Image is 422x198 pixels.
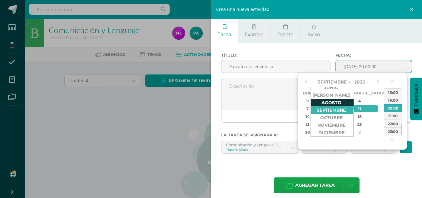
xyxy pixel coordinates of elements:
div: 20:00 [384,104,402,112]
div: Diciembre [311,129,354,136]
div: Agosto [311,99,354,106]
div: 7 [304,105,311,112]
a: Tarea [211,19,238,43]
div: Septiembre [311,106,354,114]
div: 2 [341,129,378,136]
div: Noviembre [311,121,354,129]
div: Tercero Básico [226,147,282,152]
div: 3 [383,129,389,136]
a: Comunicación y Lenguaje 'Sección A'Tercero Básico [221,141,299,153]
div: 21:00 [384,112,402,119]
label: Fecha: [335,53,412,58]
div: Junio [311,84,354,91]
span: Feedback [413,84,419,106]
div: 12 [383,105,389,112]
div: 22:00 [384,119,402,127]
input: Título [221,60,330,73]
div: 11 [341,105,378,112]
button: Feedback - Mostrar encuesta [410,78,422,120]
div: 21 [304,121,311,128]
div: 25 [341,121,378,128]
div: Comunicación y Lenguaje 'Sección A' [226,141,282,147]
span: Aviso [308,31,320,38]
div: 26 [383,121,389,128]
div: 5 [383,97,389,104]
span: Examen [245,31,264,38]
div: Octubre [311,114,354,121]
span: Tarea [218,31,231,38]
div: 19:00 [384,96,402,104]
div: 18:00 [384,88,402,96]
div: [PERSON_NAME] [311,91,354,99]
span: Evento [277,31,294,38]
div: 23:00 [384,127,402,135]
div: 31 [304,97,311,104]
th: Dom [303,89,312,97]
a: Evento [271,19,300,43]
label: La tarea se asignará a: [221,133,412,137]
th: [DEMOGRAPHIC_DATA] [337,89,383,97]
div: 28 [304,129,311,136]
span: 2025 [354,79,365,85]
div: 4 [341,97,378,104]
a: Examen [238,19,271,43]
label: Título: [221,53,330,58]
div: 14 [304,113,311,120]
input: Fecha de entrega [336,60,412,73]
div: 18 [341,113,378,120]
div: 19 [383,113,389,120]
span: Septiembre [318,79,347,85]
th: Vie [383,89,390,97]
span: Agregar tarea [295,178,335,193]
a: Aviso [301,19,327,43]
